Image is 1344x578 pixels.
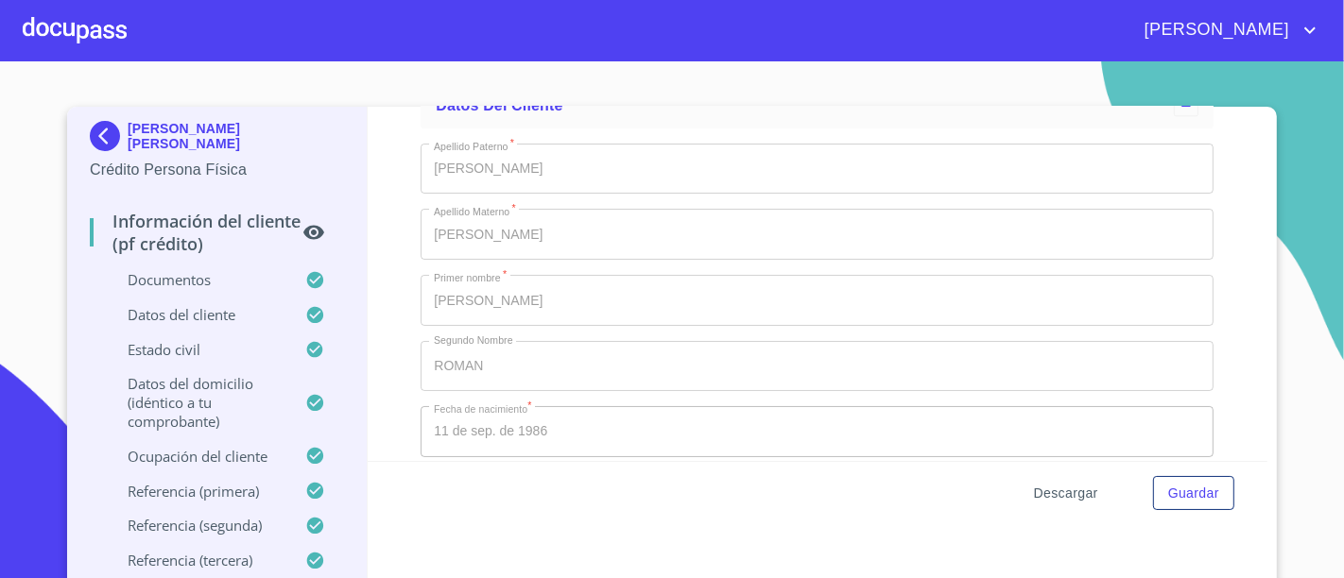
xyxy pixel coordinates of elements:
p: Estado Civil [90,340,305,359]
p: Documentos [90,270,305,289]
span: Guardar [1168,482,1219,505]
span: Datos del cliente [436,97,562,113]
p: [PERSON_NAME] [PERSON_NAME] [128,121,344,151]
img: Docupass spot blue [90,121,128,151]
p: Crédito Persona Física [90,159,344,181]
p: Ocupación del Cliente [90,447,305,466]
span: [PERSON_NAME] [1130,15,1299,45]
p: Información del cliente (PF crédito) [90,210,302,255]
p: Referencia (tercera) [90,551,305,569]
button: account of current user [1130,15,1321,45]
div: [PERSON_NAME] [PERSON_NAME] [90,121,344,159]
p: Datos del cliente [90,305,305,324]
button: Guardar [1153,476,1234,511]
button: Descargar [1026,476,1106,511]
span: Descargar [1034,482,1098,505]
p: Referencia (segunda) [90,516,305,535]
p: Referencia (primera) [90,482,305,501]
p: Datos del domicilio (idéntico a tu comprobante) [90,374,305,431]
